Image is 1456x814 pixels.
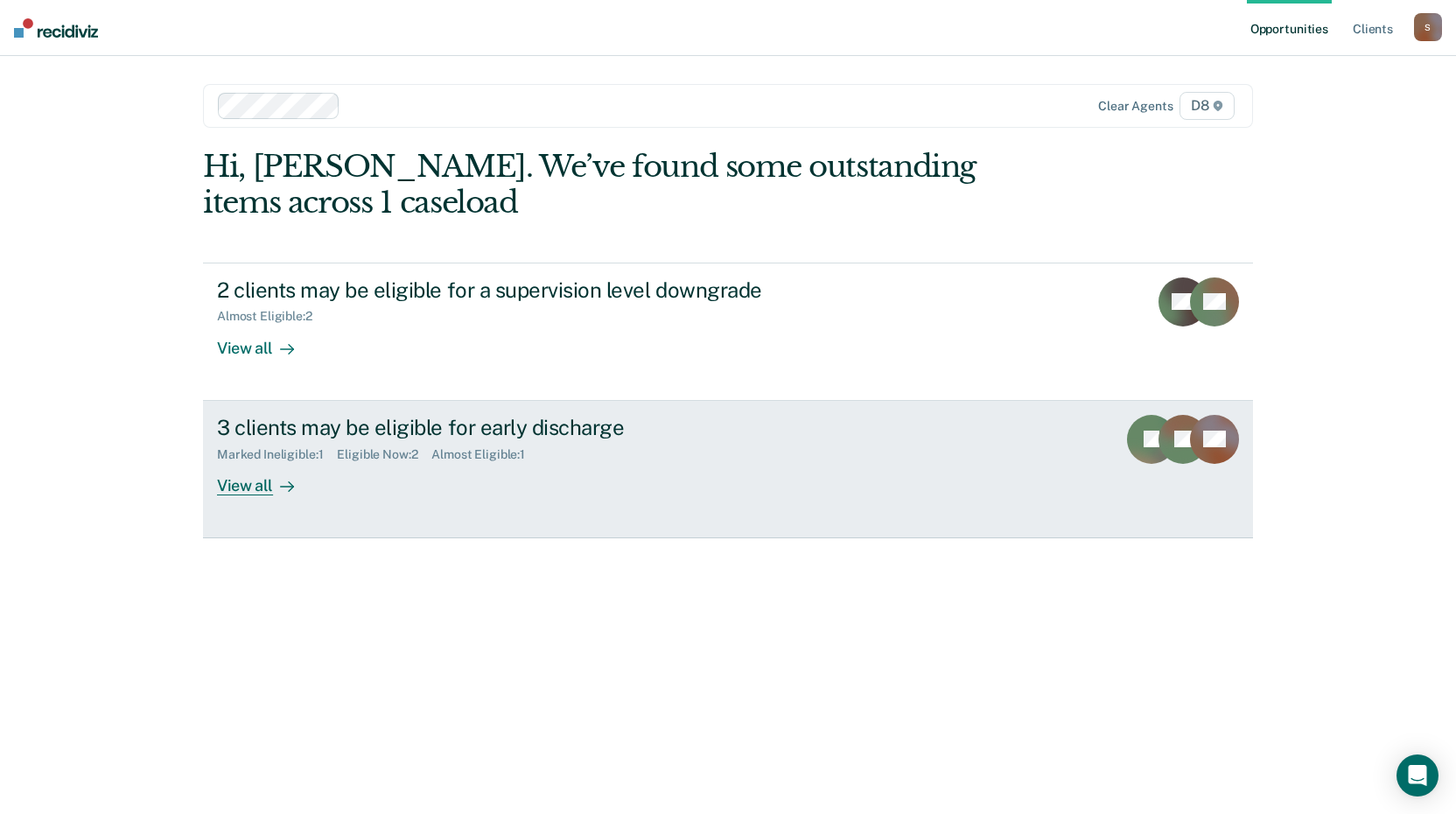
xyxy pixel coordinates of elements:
div: Clear agents [1098,99,1172,114]
div: Hi, [PERSON_NAME]. We’ve found some outstanding items across 1 caseload [203,149,1043,221]
div: View all [217,461,315,495]
div: Almost Eligible : 2 [217,309,326,324]
a: 3 clients may be eligible for early dischargeMarked Ineligible:1Eligible Now:2Almost Eligible:1Vi... [203,401,1253,538]
div: View all [217,324,315,358]
div: 3 clients may be eligible for early discharge [217,415,831,440]
button: S [1414,13,1442,41]
div: Eligible Now : 2 [337,447,431,462]
div: Marked Ineligible : 1 [217,447,337,462]
div: Open Intercom Messenger [1396,754,1438,796]
img: Recidiviz [14,18,98,38]
div: 2 clients may be eligible for a supervision level downgrade [217,277,831,303]
span: D8 [1179,92,1235,120]
a: 2 clients may be eligible for a supervision level downgradeAlmost Eligible:2View all [203,263,1253,401]
div: Almost Eligible : 1 [431,447,539,462]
